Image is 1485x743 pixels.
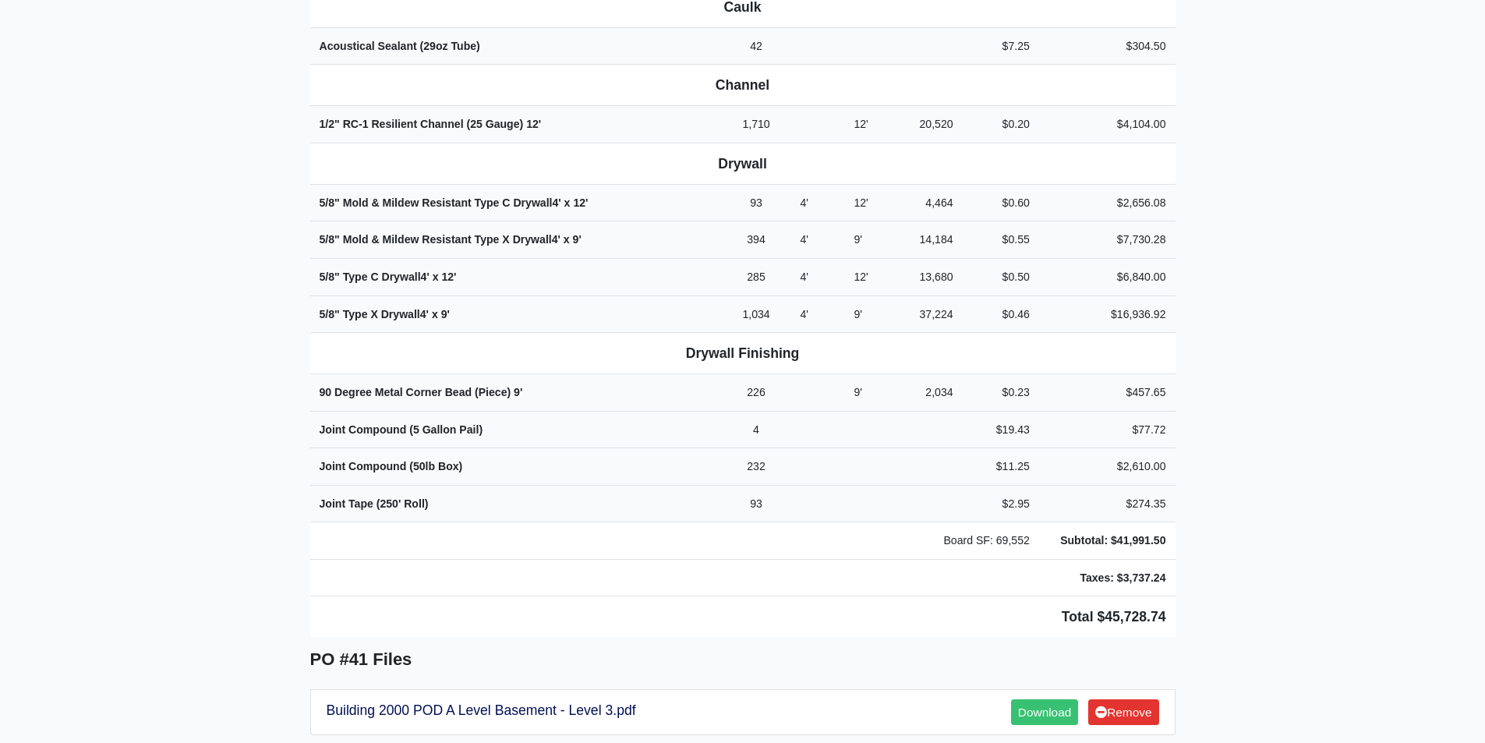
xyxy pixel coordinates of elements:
[722,27,791,65] td: 42
[1039,221,1176,259] td: $7,730.28
[963,374,1039,412] td: $0.23
[432,308,438,320] span: x
[1039,106,1176,143] td: $4,104.00
[800,196,808,209] span: 4'
[1039,485,1176,522] td: $274.35
[1039,448,1176,486] td: $2,610.00
[943,534,1029,547] span: Board SF: 69,552
[963,106,1039,143] td: $0.20
[310,596,1176,638] td: Total $45,728.74
[573,196,588,209] span: 12'
[1039,374,1176,412] td: $457.65
[800,271,808,283] span: 4'
[722,448,791,486] td: 232
[441,308,450,320] span: 9'
[963,258,1039,295] td: $0.50
[854,233,862,246] span: 9'
[320,233,582,246] strong: 5/8" Mold & Mildew Resistant Type X Drywall
[722,295,791,333] td: 1,034
[320,40,480,52] strong: Acoustical Sealant (29oz Tube)
[854,118,868,130] span: 12'
[564,233,570,246] span: x
[420,308,429,320] span: 4'
[320,460,463,472] strong: Joint Compound (50lb Box)
[1011,699,1078,725] a: Download
[905,295,962,333] td: 37,224
[963,485,1039,522] td: $2.95
[905,221,962,259] td: 14,184
[553,196,561,209] span: 4'
[722,221,791,259] td: 394
[1039,295,1176,333] td: $16,936.92
[1039,27,1176,65] td: $304.50
[320,386,523,398] strong: 90 Degree Metal Corner Bead (Piece)
[320,271,457,283] strong: 5/8" Type C Drywall
[963,27,1039,65] td: $7.25
[1039,411,1176,448] td: $77.72
[1039,184,1176,221] td: $2,656.08
[1088,699,1158,725] a: Remove
[905,258,962,295] td: 13,680
[433,271,439,283] span: x
[854,308,862,320] span: 9'
[722,411,791,448] td: 4
[800,233,808,246] span: 4'
[327,702,636,718] a: Building 2000 POD A Level Basement - Level 3.pdf
[963,411,1039,448] td: $19.43
[905,184,962,221] td: 4,464
[320,118,542,130] strong: 1/2" RC-1 Resilient Channel (25 Gauge)
[722,106,791,143] td: 1,710
[854,196,868,209] span: 12'
[552,233,560,246] span: 4'
[421,271,430,283] span: 4'
[905,106,962,143] td: 20,520
[1039,258,1176,295] td: $6,840.00
[320,423,483,436] strong: Joint Compound (5 Gallon Pail)
[1039,559,1176,596] td: Taxes: $3,737.24
[310,649,1176,670] h5: PO #41 Files
[526,118,541,130] span: 12'
[963,221,1039,259] td: $0.55
[716,77,769,93] b: Channel
[441,271,456,283] span: 12'
[564,196,571,209] span: x
[854,271,868,283] span: 12'
[1039,522,1176,560] td: Subtotal: $41,991.50
[514,386,522,398] span: 9'
[573,233,582,246] span: 9'
[718,156,767,172] b: Drywall
[722,374,791,412] td: 226
[722,184,791,221] td: 93
[320,308,450,320] strong: 5/8" Type X Drywall
[963,295,1039,333] td: $0.46
[722,258,791,295] td: 285
[963,184,1039,221] td: $0.60
[854,386,862,398] span: 9'
[905,374,962,412] td: 2,034
[686,345,800,361] b: Drywall Finishing
[722,485,791,522] td: 93
[320,196,589,209] strong: 5/8" Mold & Mildew Resistant Type C Drywall
[800,308,808,320] span: 4'
[963,448,1039,486] td: $11.25
[320,497,429,510] strong: Joint Tape (250' Roll)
